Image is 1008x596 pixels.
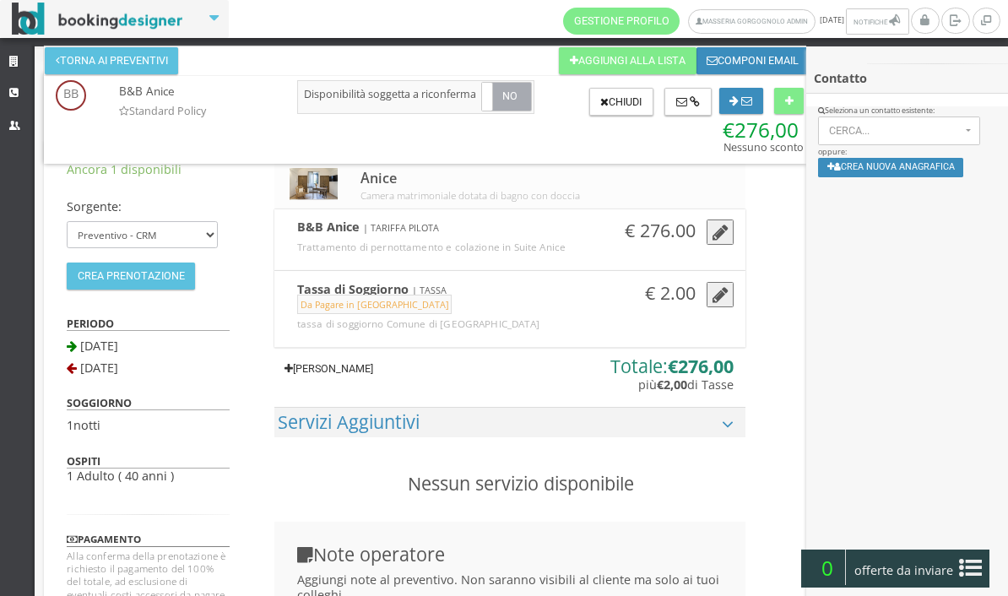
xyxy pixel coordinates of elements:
[563,8,911,35] span: [DATE]
[818,116,981,145] button: Cerca...
[849,557,959,584] span: offerte da inviare
[814,70,867,86] b: Contatto
[818,158,964,177] button: Crea nuova anagrafica
[563,8,680,35] a: Gestione Profilo
[688,9,816,34] a: Masseria Gorgognolo Admin
[12,3,183,35] img: BookingDesigner.com
[846,8,908,35] button: Notifiche
[806,106,1008,188] div: oppure:
[809,550,846,585] span: 0
[818,106,997,116] div: Seleziona un contatto esistente:
[829,125,961,137] span: Cerca...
